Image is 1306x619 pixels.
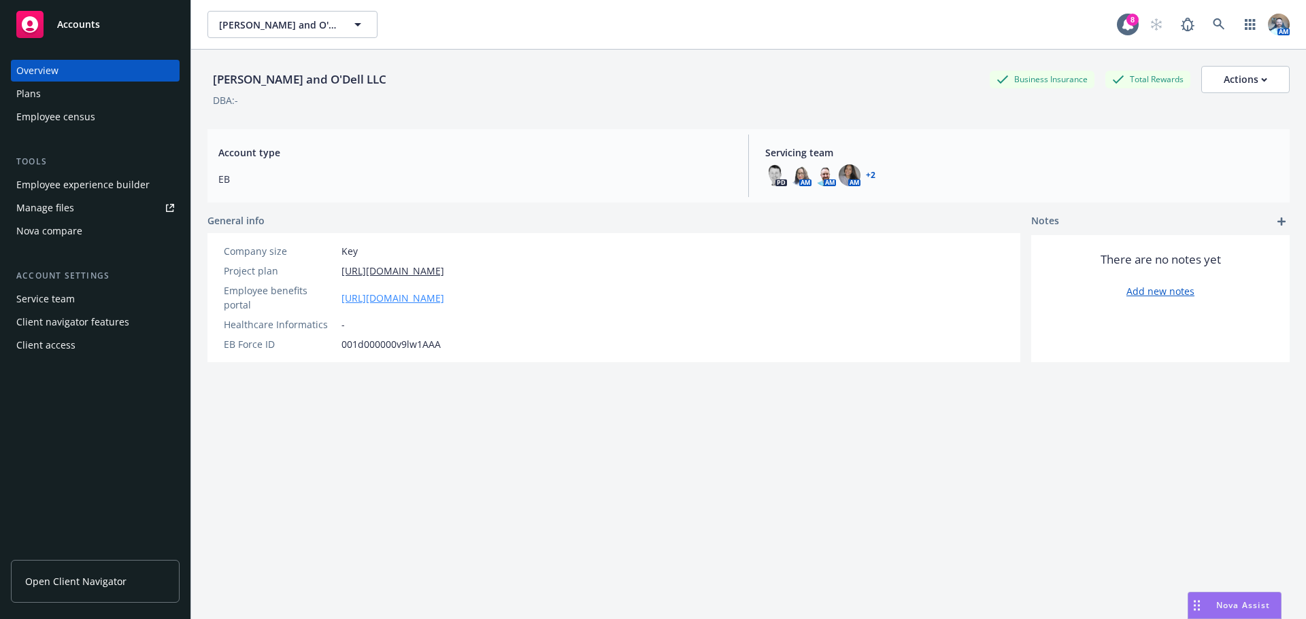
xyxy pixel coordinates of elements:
[16,220,82,242] div: Nova compare
[814,164,836,186] img: photo
[990,71,1094,88] div: Business Insurance
[1216,599,1270,611] span: Nova Assist
[207,11,378,38] button: [PERSON_NAME] and O'Dell LLC
[11,106,180,128] a: Employee census
[16,106,95,128] div: Employee census
[765,145,1279,160] span: Servicing team
[218,172,732,186] span: EB
[11,334,180,356] a: Client access
[341,337,441,351] span: 001d000000v9lw1AAA
[11,311,180,333] a: Client navigator features
[1126,284,1194,298] a: Add new notes
[1126,14,1139,26] div: 8
[11,197,180,219] a: Manage files
[219,18,337,32] span: [PERSON_NAME] and O'Dell LLC
[1273,213,1290,230] a: add
[207,71,392,88] div: [PERSON_NAME] and O'Dell LLC
[11,5,180,43] a: Accounts
[1174,11,1201,38] a: Report a Bug
[1201,66,1290,93] button: Actions
[1031,213,1059,230] span: Notes
[224,317,336,332] div: Healthcare Informatics
[839,164,860,186] img: photo
[16,288,75,310] div: Service team
[790,164,811,186] img: photo
[11,174,180,196] a: Employee experience builder
[1188,593,1205,618] div: Drag to move
[1205,11,1233,38] a: Search
[224,283,336,312] div: Employee benefits portal
[341,244,358,258] span: Key
[765,164,787,186] img: photo
[341,264,444,278] a: [URL][DOMAIN_NAME]
[1105,71,1190,88] div: Total Rewards
[16,174,150,196] div: Employee experience builder
[16,197,74,219] div: Manage files
[224,264,336,278] div: Project plan
[11,269,180,283] div: Account settings
[218,145,732,160] span: Account type
[57,19,100,30] span: Accounts
[213,93,238,107] div: DBA: -
[16,83,41,105] div: Plans
[224,244,336,258] div: Company size
[1143,11,1170,38] a: Start snowing
[1237,11,1264,38] a: Switch app
[341,291,444,305] a: [URL][DOMAIN_NAME]
[11,155,180,169] div: Tools
[224,337,336,351] div: EB Force ID
[341,317,345,332] span: -
[1268,14,1290,35] img: photo
[1224,67,1267,92] div: Actions
[16,334,76,356] div: Client access
[1101,251,1221,268] span: There are no notes yet
[11,220,180,242] a: Nova compare
[11,60,180,82] a: Overview
[25,574,127,588] span: Open Client Navigator
[16,60,58,82] div: Overview
[866,171,875,179] a: +2
[11,83,180,105] a: Plans
[16,311,129,333] div: Client navigator features
[11,288,180,310] a: Service team
[207,213,265,228] span: General info
[1188,592,1282,619] button: Nova Assist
